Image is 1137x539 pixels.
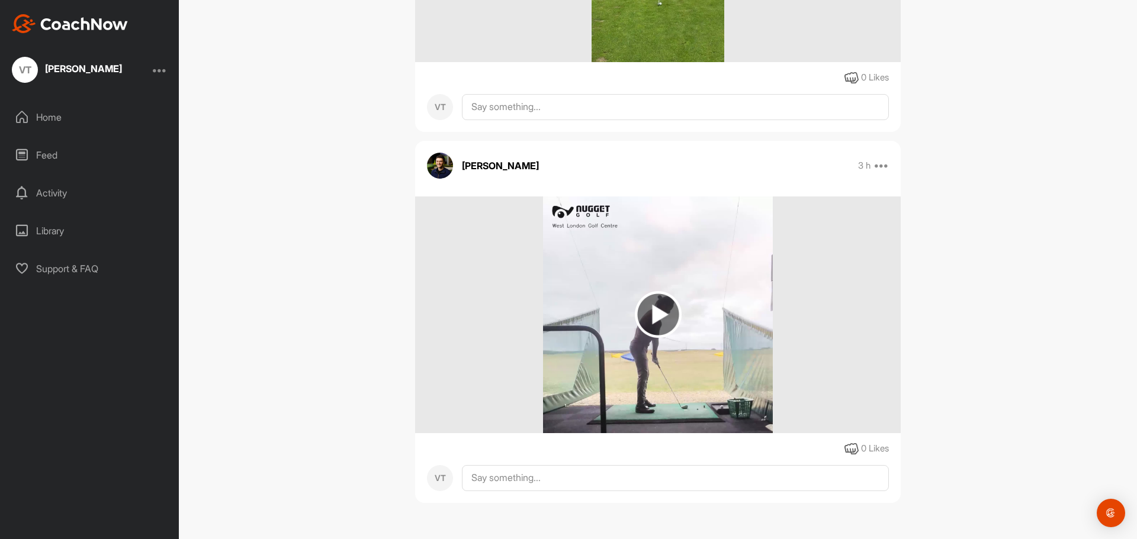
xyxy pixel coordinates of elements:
div: Library [7,216,174,246]
div: Open Intercom Messenger [1097,499,1125,527]
div: Support & FAQ [7,254,174,283]
div: [PERSON_NAME] [45,64,122,73]
div: Feed [7,140,174,170]
img: play [635,291,682,338]
div: Activity [7,178,174,208]
div: Home [7,102,174,132]
p: [PERSON_NAME] [462,159,539,173]
div: 0 Likes [861,71,889,85]
div: 0 Likes [861,442,889,456]
img: CoachNow [12,14,128,33]
p: 3 h [858,160,871,172]
img: media [543,196,772,433]
div: VT [12,57,38,83]
img: avatar [427,153,453,179]
div: VT [427,94,453,120]
div: VT [427,465,453,491]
